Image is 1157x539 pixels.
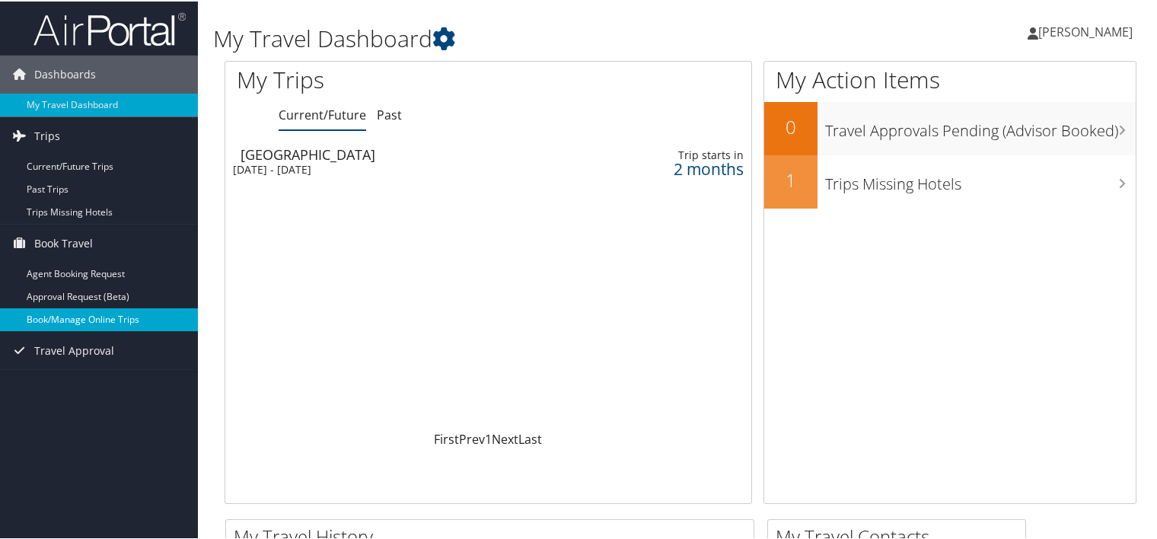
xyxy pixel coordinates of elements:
[434,429,459,446] a: First
[1028,8,1148,53] a: [PERSON_NAME]
[518,429,542,446] a: Last
[764,62,1136,94] h1: My Action Items
[764,154,1136,207] a: 1Trips Missing Hotels
[825,164,1136,193] h3: Trips Missing Hotels
[825,111,1136,140] h3: Travel Approvals Pending (Advisor Booked)
[213,21,837,53] h1: My Travel Dashboard
[764,113,818,139] h2: 0
[237,62,521,94] h1: My Trips
[241,146,560,160] div: [GEOGRAPHIC_DATA]
[614,161,744,174] div: 2 months
[34,223,93,261] span: Book Travel
[459,429,485,446] a: Prev
[279,105,366,122] a: Current/Future
[764,166,818,192] h2: 1
[233,161,553,175] div: [DATE] - [DATE]
[34,330,114,368] span: Travel Approval
[485,429,492,446] a: 1
[492,429,518,446] a: Next
[1038,22,1133,39] span: [PERSON_NAME]
[377,105,402,122] a: Past
[614,147,744,161] div: Trip starts in
[764,100,1136,154] a: 0Travel Approvals Pending (Advisor Booked)
[34,54,96,92] span: Dashboards
[33,10,186,46] img: airportal-logo.png
[34,116,60,154] span: Trips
